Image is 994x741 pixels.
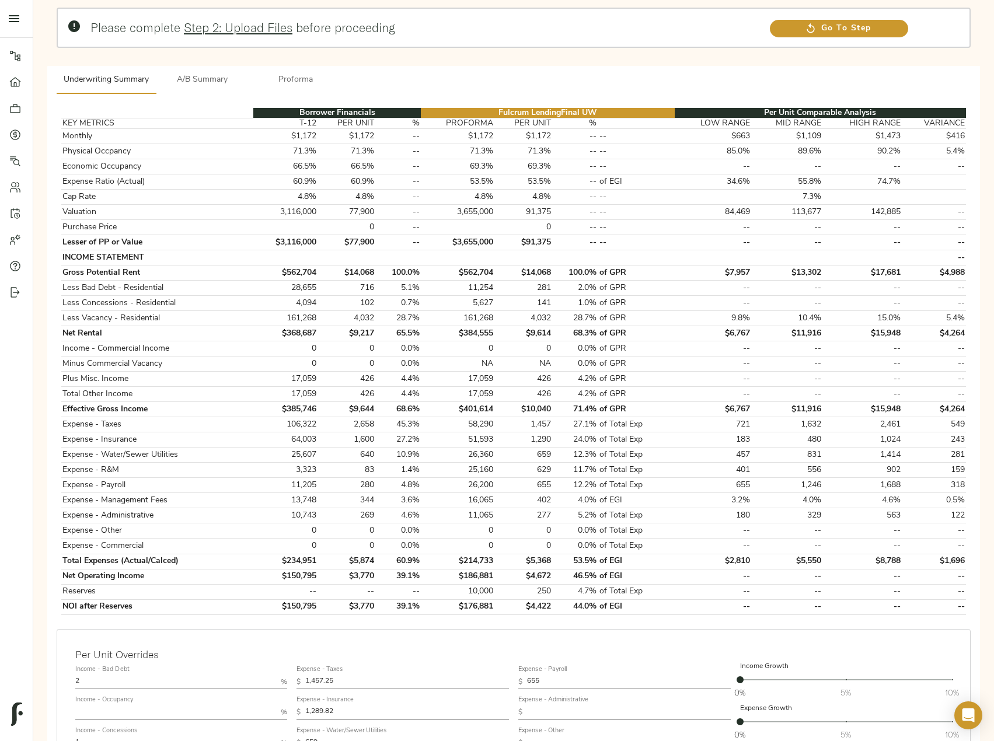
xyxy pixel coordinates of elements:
td: 90.2% [822,144,902,159]
td: 5,627 [421,296,494,311]
th: T-12 [253,118,318,129]
td: Plus Misc. Income [61,372,253,387]
td: $1,172 [318,129,376,144]
span: Proforma [256,73,336,88]
td: 3,655,000 [421,205,494,220]
td: 25,160 [421,463,494,478]
td: 0 [318,341,376,356]
td: -- [598,159,675,174]
td: 426 [318,372,376,387]
td: Effective Gross Income [61,402,253,417]
td: 831 [752,448,822,463]
td: of GPR [598,311,675,326]
td: 113,677 [752,205,822,220]
td: 0 [318,356,376,372]
td: 3,323 [253,463,318,478]
td: of GPR [598,296,675,311]
td: $4,264 [902,326,966,341]
td: Income - Commercial Income [61,341,253,356]
td: 1,632 [752,417,822,432]
td: 1.4% [376,463,421,478]
td: INCOME STATEMENT [61,250,253,265]
td: Gross Potential Rent [61,265,253,281]
td: -- [902,372,966,387]
td: -- [675,220,752,235]
td: -- [553,235,598,250]
td: of Total Exp [598,463,675,478]
td: 11,254 [421,281,494,296]
td: $1,473 [822,129,902,144]
td: -- [822,387,902,402]
td: -- [822,281,902,296]
td: $14,068 [318,265,376,281]
td: 0 [253,341,318,356]
td: -- [376,174,421,190]
td: of EGI [598,174,675,190]
td: of GPR [598,372,675,387]
td: Monthly [61,129,253,144]
td: Valuation [61,205,253,220]
td: 161,268 [253,311,318,326]
td: $4,988 [902,265,966,281]
td: Less Bad Debt - Residential [61,281,253,296]
span: A/B Summary [163,73,242,88]
td: of GPR [598,326,675,341]
td: -- [376,144,421,159]
td: -- [822,356,902,372]
td: 659 [494,448,553,463]
td: 91,375 [494,205,553,220]
td: 83 [318,463,376,478]
td: of GPR [598,265,675,281]
td: 4.8% [421,190,494,205]
td: -- [822,372,902,387]
td: of GPR [598,387,675,402]
td: $1,109 [752,129,822,144]
td: 66.5% [253,159,318,174]
td: 902 [822,463,902,478]
td: $4,264 [902,402,966,417]
td: 10.9% [376,448,421,463]
td: $6,767 [675,402,752,417]
td: 53.5% [421,174,494,190]
td: Expense - Water/Sewer Utilities [61,448,253,463]
td: -- [902,356,966,372]
td: Economic Occupancy [61,159,253,174]
td: 89.6% [752,144,822,159]
td: -- [376,159,421,174]
th: PROFORMA [421,118,494,129]
td: of GPR [598,356,675,372]
td: Less Vacancy - Residential [61,311,253,326]
td: Expense - Insurance [61,432,253,448]
td: $13,302 [752,265,822,281]
td: -- [752,281,822,296]
td: 4,032 [494,311,553,326]
td: 66.5% [318,159,376,174]
td: Expense Ratio (Actual) [61,174,253,190]
td: 4.8% [318,190,376,205]
td: 1,600 [318,432,376,448]
td: 142,885 [822,205,902,220]
td: 85.0% [675,144,752,159]
td: 9.8% [675,311,752,326]
img: logo [11,702,23,726]
td: 281 [494,281,553,296]
td: 1,414 [822,448,902,463]
td: 58,290 [421,417,494,432]
td: 0 [318,220,376,235]
td: -- [675,372,752,387]
span: 5% [840,729,851,740]
td: 1,290 [494,432,553,448]
td: 34.6% [675,174,752,190]
td: -- [752,296,822,311]
td: 5.4% [902,144,966,159]
span: 10% [945,687,959,698]
td: 102 [318,296,376,311]
td: 7.3% [752,190,822,205]
td: NA [494,356,553,372]
td: Lesser of PP or Value [61,235,253,250]
td: 480 [752,432,822,448]
td: $3,655,000 [421,235,494,250]
td: 71.3% [253,144,318,159]
td: -- [752,341,822,356]
td: -- [902,235,966,250]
